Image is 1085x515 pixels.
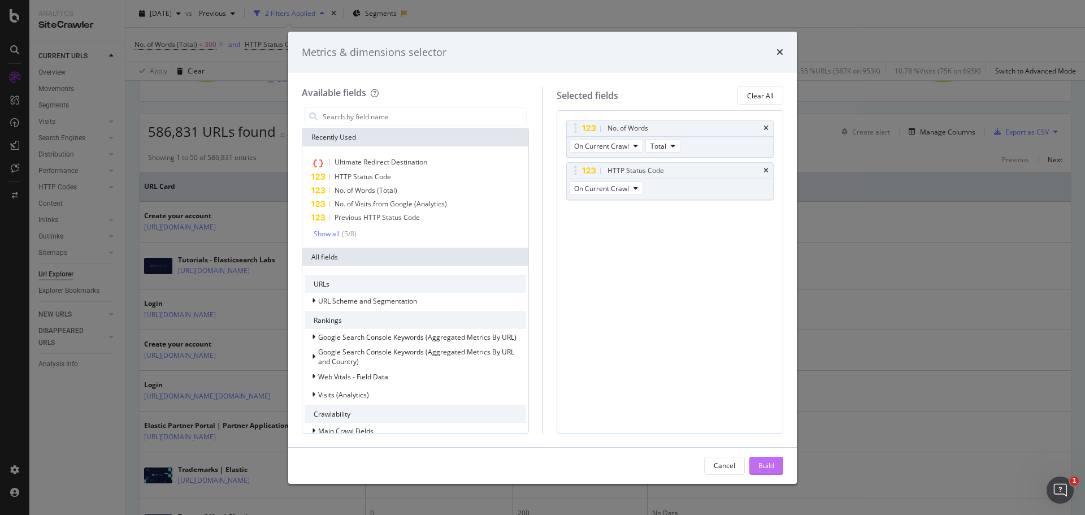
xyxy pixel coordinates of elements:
div: times [763,167,769,174]
div: Clear All [747,91,774,101]
span: No. of Words (Total) [335,185,397,195]
button: On Current Crawl [569,139,643,153]
span: Visits (Analytics) [318,390,369,400]
div: Rankings [305,311,526,329]
button: Total [645,139,680,153]
div: Selected fields [557,89,618,102]
div: Available fields [302,86,366,99]
div: No. of Words [607,123,648,134]
div: No. of WordstimesOn Current CrawlTotal [566,120,774,158]
span: Web Vitals - Field Data [318,372,388,382]
div: HTTP Status CodetimesOn Current Crawl [566,162,774,200]
span: HTTP Status Code [335,172,391,181]
button: Build [749,457,783,475]
span: On Current Crawl [574,184,629,193]
button: Clear All [737,86,783,105]
button: Cancel [704,457,745,475]
span: Google Search Console Keywords (Aggregated Metrics By URL and Country) [318,347,514,366]
span: Previous HTTP Status Code [335,213,420,222]
div: times [776,45,783,60]
span: Total [650,141,666,151]
span: Google Search Console Keywords (Aggregated Metrics By URL) [318,332,517,342]
div: ( 5 / 8 ) [340,229,357,239]
span: Main Crawl Fields [318,426,374,436]
span: Ultimate Redirect Destination [335,157,427,167]
div: URLs [305,275,526,293]
iframe: Intercom live chat [1047,477,1074,504]
div: Recently Used [302,128,528,146]
div: Show all [314,230,340,238]
span: 1 [1070,477,1079,486]
div: All fields [302,248,528,266]
div: Crawlability [305,405,526,423]
div: Build [758,461,774,470]
div: Cancel [714,461,735,470]
div: times [763,125,769,132]
span: No. of Visits from Google (Analytics) [335,199,447,209]
span: On Current Crawl [574,141,629,151]
div: Metrics & dimensions selector [302,45,446,60]
button: On Current Crawl [569,181,643,195]
div: HTTP Status Code [607,165,664,176]
input: Search by field name [322,108,526,125]
div: modal [288,32,797,484]
span: URL Scheme and Segmentation [318,296,417,306]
